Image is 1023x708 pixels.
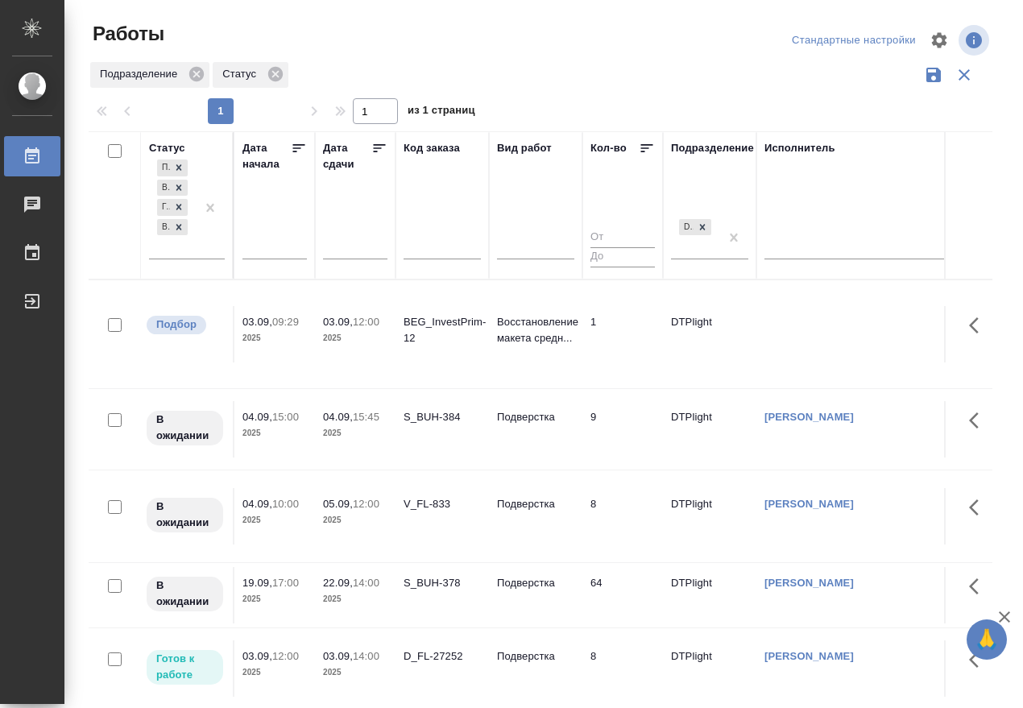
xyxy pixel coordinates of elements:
div: Статус [213,62,288,88]
td: 8 [582,640,663,697]
p: 15:45 [353,411,379,423]
p: 04.09, [242,411,272,423]
p: 19.09, [242,577,272,589]
td: DTPlight [663,488,756,544]
p: 04.09, [242,498,272,510]
div: V_FL-833 [404,496,481,512]
p: 03.09, [242,316,272,328]
td: DTPlight [663,567,756,623]
div: Исполнитель назначен, приступать к работе пока рано [145,575,225,613]
div: S_BUH-384 [404,409,481,425]
button: 🙏 [967,619,1007,660]
p: 2025 [242,425,307,441]
div: Подбор [157,159,170,176]
div: В работе [157,219,170,236]
button: Здесь прячутся важные кнопки [959,640,998,679]
input: До [590,247,655,267]
p: 2025 [242,512,307,528]
p: 03.09, [323,316,353,328]
span: из 1 страниц [408,101,475,124]
p: 12:00 [272,650,299,662]
a: [PERSON_NAME] [764,498,854,510]
div: Исполнитель может приступить к работе [145,648,225,686]
div: BEG_InvestPrim-12 [404,314,481,346]
p: 2025 [242,330,307,346]
p: 2025 [323,425,387,441]
p: Готов к работе [156,651,213,683]
a: [PERSON_NAME] [764,411,854,423]
p: Подверстка [497,496,574,512]
p: Подразделение [100,66,183,82]
div: Статус [149,140,185,156]
p: 17:00 [272,577,299,589]
td: 9 [582,401,663,458]
p: Подверстка [497,409,574,425]
p: 14:00 [353,650,379,662]
p: 12:00 [353,316,379,328]
div: DTPlight [679,219,694,236]
div: Можно подбирать исполнителей [145,314,225,336]
div: Готов к работе [157,199,170,216]
p: Статус [222,66,262,82]
p: 04.09, [323,411,353,423]
p: 03.09, [242,650,272,662]
span: Работы [89,21,164,47]
p: Восстановление макета средн... [497,314,574,346]
p: Подверстка [497,575,574,591]
td: DTPlight [663,640,756,697]
a: [PERSON_NAME] [764,577,854,589]
div: Подбор, В ожидании, Готов к работе, В работе [155,217,189,238]
button: Сбросить фильтры [949,60,980,90]
button: Здесь прячутся важные кнопки [959,401,998,440]
p: 14:00 [353,577,379,589]
div: В ожидании [157,180,170,197]
div: DTPlight [677,217,713,238]
div: Исполнитель назначен, приступать к работе пока рано [145,496,225,534]
td: 1 [582,306,663,362]
div: Дата сдачи [323,140,371,172]
p: 22.09, [323,577,353,589]
p: 2025 [323,665,387,681]
div: D_FL-27252 [404,648,481,665]
a: [PERSON_NAME] [764,650,854,662]
td: DTPlight [663,306,756,362]
div: Код заказа [404,140,460,156]
p: Подверстка [497,648,574,665]
div: Кол-во [590,140,627,156]
p: Подбор [156,317,197,333]
div: Дата начала [242,140,291,172]
td: 8 [582,488,663,544]
div: Исполнитель назначен, приступать к работе пока рано [145,409,225,447]
div: Исполнитель [764,140,835,156]
td: DTPlight [663,401,756,458]
div: Подбор, В ожидании, Готов к работе, В работе [155,197,189,217]
p: В ожидании [156,578,213,610]
div: S_BUH-378 [404,575,481,591]
td: 64 [582,567,663,623]
div: Подразделение [90,62,209,88]
input: От [590,228,655,248]
button: Здесь прячутся важные кнопки [959,488,998,527]
button: Сохранить фильтры [918,60,949,90]
p: 05.09, [323,498,353,510]
span: Настроить таблицу [920,21,959,60]
p: В ожидании [156,499,213,531]
button: Здесь прячутся важные кнопки [959,567,998,606]
p: 12:00 [353,498,379,510]
div: Подразделение [671,140,754,156]
p: 09:29 [272,316,299,328]
p: 10:00 [272,498,299,510]
p: 2025 [323,591,387,607]
span: Посмотреть информацию [959,25,992,56]
p: 2025 [323,512,387,528]
p: В ожидании [156,412,213,444]
div: Подбор, В ожидании, Готов к работе, В работе [155,178,189,198]
p: 2025 [242,665,307,681]
span: 🙏 [973,623,1000,656]
p: 2025 [323,330,387,346]
button: Здесь прячутся важные кнопки [959,306,998,345]
p: 03.09, [323,650,353,662]
div: split button [788,28,920,53]
p: 15:00 [272,411,299,423]
div: Вид работ [497,140,552,156]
